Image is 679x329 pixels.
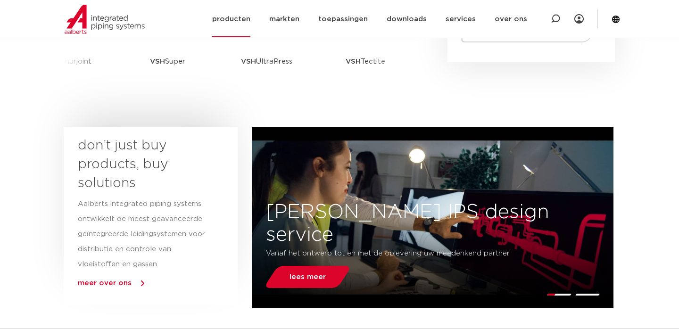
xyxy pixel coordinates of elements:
p: Super [150,32,185,91]
a: producten [212,1,250,37]
li: Page dot 2 [575,294,600,296]
strong: VSH [150,58,165,65]
h3: [PERSON_NAME] IPS design service [252,201,613,246]
a: services [446,1,476,37]
nav: Menu [212,1,527,37]
h3: don’t just buy products, buy solutions [78,136,206,193]
p: Shurjoint [46,32,91,91]
a: naar product catalogus [459,18,604,42]
li: Page dot 1 [547,294,572,296]
p: Aalberts integrated piping systems ontwikkelt de meest geavanceerde geïntegreerde leidingsystemen... [78,197,206,272]
p: UltraPress [241,32,292,91]
strong: VSH [241,58,256,65]
span: lees meer [290,273,326,280]
a: meer over ons [78,280,132,287]
strong: VSH [346,58,361,65]
p: Tectite [346,32,385,91]
p: Vanaf het ontwerp tot en met de oplevering uw meedenkend partner [266,246,543,261]
a: downloads [387,1,427,37]
a: markten [269,1,299,37]
a: lees meer [263,266,352,288]
a: over ons [495,1,527,37]
a: toepassingen [318,1,368,37]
